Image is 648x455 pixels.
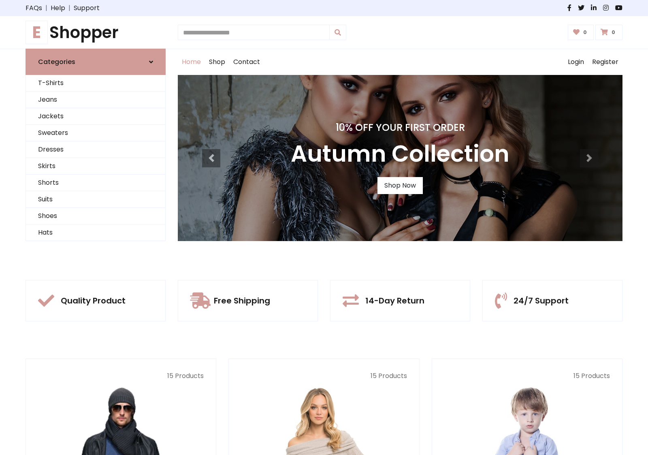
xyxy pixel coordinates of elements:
a: Support [74,3,100,13]
span: | [65,3,74,13]
a: Login [564,49,588,75]
a: Dresses [26,141,165,158]
a: Jeans [26,92,165,108]
h1: Shopper [26,23,166,42]
p: 15 Products [241,371,407,381]
a: 0 [568,25,594,40]
a: 0 [595,25,622,40]
a: Shop [205,49,229,75]
a: FAQs [26,3,42,13]
a: Shorts [26,175,165,191]
a: Contact [229,49,264,75]
a: T-Shirts [26,75,165,92]
a: Register [588,49,622,75]
h5: Free Shipping [214,296,270,305]
a: Suits [26,191,165,208]
a: Sweaters [26,125,165,141]
a: Categories [26,49,166,75]
span: | [42,3,51,13]
a: Shoes [26,208,165,224]
h5: 24/7 Support [514,296,569,305]
a: EShopper [26,23,166,42]
a: Skirts [26,158,165,175]
h4: 10% Off Your First Order [291,122,509,134]
span: E [26,21,48,44]
a: Shop Now [377,177,423,194]
h5: Quality Product [61,296,126,305]
h6: Categories [38,58,75,66]
a: Help [51,3,65,13]
p: 15 Products [38,371,204,381]
span: 0 [610,29,617,36]
span: 0 [581,29,589,36]
h3: Autumn Collection [291,140,509,167]
p: 15 Products [444,371,610,381]
a: Home [178,49,205,75]
h5: 14-Day Return [365,296,424,305]
a: Jackets [26,108,165,125]
a: Hats [26,224,165,241]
